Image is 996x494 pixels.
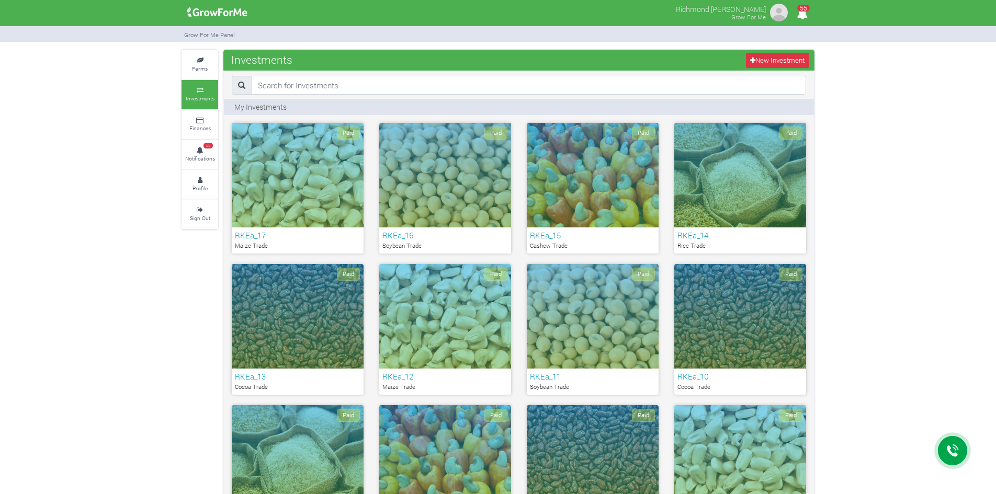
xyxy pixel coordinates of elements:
h6: RKEa_10 [677,372,803,381]
p: Cocoa Trade [677,383,803,392]
small: Sign Out [190,214,210,222]
small: Grow For Me [731,13,766,21]
span: Paid [337,409,360,422]
input: Search for Investments [252,76,806,95]
span: Paid [779,409,802,422]
h6: RKEa_13 [235,372,360,381]
a: Finances [182,110,218,139]
small: Notifications [185,155,215,162]
h6: RKEa_14 [677,231,803,240]
p: Soybean Trade [530,383,655,392]
p: Rice Trade [677,242,803,250]
a: Paid RKEa_13 Cocoa Trade [232,264,364,395]
span: Investments [229,49,295,70]
i: Notifications [792,2,812,26]
img: growforme image [184,2,251,23]
a: Paid RKEa_11 Soybean Trade [527,264,659,395]
p: Maize Trade [382,383,508,392]
small: Grow For Me Panel [184,31,235,39]
p: Cashew Trade [530,242,655,250]
span: Paid [632,268,655,281]
a: 55 [792,10,812,20]
img: growforme image [768,2,789,23]
a: Paid RKEa_16 Soybean Trade [379,123,511,254]
a: Sign Out [182,200,218,228]
span: Paid [484,127,507,140]
a: Paid RKEa_12 Maize Trade [379,264,511,395]
h6: RKEa_16 [382,231,508,240]
span: Paid [632,409,655,422]
a: Farms [182,50,218,79]
span: 55 [203,143,213,149]
small: Investments [186,95,214,102]
p: Cocoa Trade [235,383,360,392]
span: Paid [779,127,802,140]
h6: RKEa_12 [382,372,508,381]
h6: RKEa_17 [235,231,360,240]
a: 55 Notifications [182,140,218,169]
p: Soybean Trade [382,242,508,250]
a: Paid RKEa_15 Cashew Trade [527,123,659,254]
h6: RKEa_11 [530,372,655,381]
span: Paid [337,127,360,140]
span: Paid [484,268,507,281]
span: Paid [779,268,802,281]
span: 55 [797,5,810,12]
h6: RKEa_15 [530,231,655,240]
a: Investments [182,80,218,109]
p: My Investments [234,101,287,112]
a: New Investment [746,53,809,68]
a: Paid RKEa_14 Rice Trade [674,123,806,254]
span: Paid [484,409,507,422]
small: Profile [193,185,208,192]
p: Richmond [PERSON_NAME] [676,2,766,15]
a: Paid RKEa_10 Cocoa Trade [674,264,806,395]
span: Paid [337,268,360,281]
a: Profile [182,170,218,199]
a: Paid RKEa_17 Maize Trade [232,123,364,254]
small: Farms [192,65,208,72]
p: Maize Trade [235,242,360,250]
small: Finances [189,124,211,132]
span: Paid [632,127,655,140]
